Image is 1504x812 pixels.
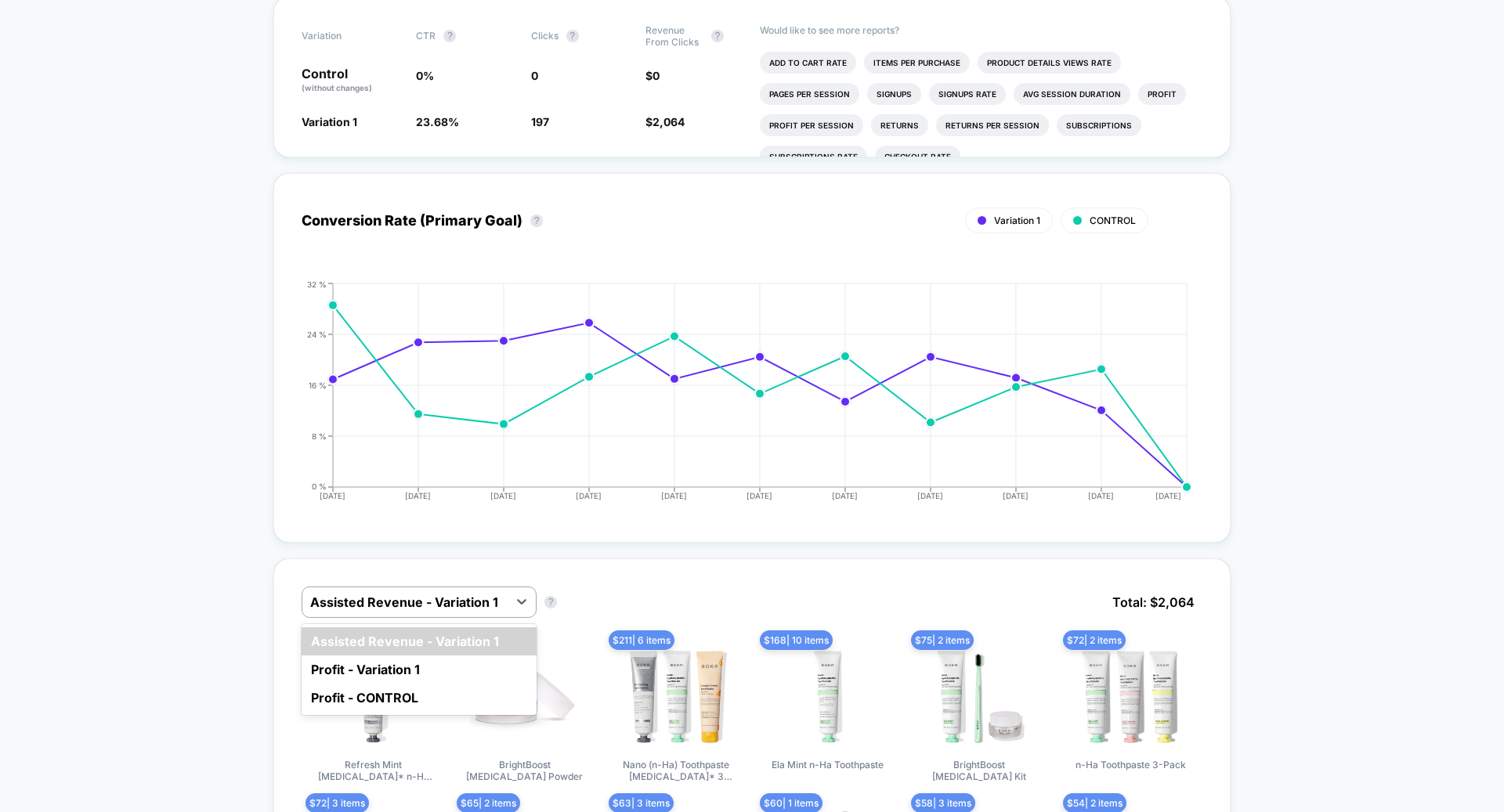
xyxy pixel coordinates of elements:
span: $ [645,69,660,82]
span: $ 168 | 10 items [760,630,833,650]
li: Subscriptions Rate [760,146,867,168]
li: Subscriptions [1057,114,1141,136]
li: Returns Per Session [936,114,1049,136]
span: BrightBoost [MEDICAL_DATA] Powder [466,759,584,785]
li: Profit Per Session [760,114,863,136]
button: ? [544,596,557,608]
li: Profit [1138,83,1186,105]
tspan: [DATE] [1003,491,1029,500]
li: Items Per Purchase [864,52,970,74]
span: Refresh Mint [MEDICAL_DATA]* n-Ha Toothpaste [315,759,432,785]
img: Nano (n-Ha) Toothpaste Whitening* 3 Pack [621,641,731,751]
div: CONVERSION_RATE [286,280,1187,514]
li: Checkout Rate [875,146,960,168]
button: ? [566,30,579,42]
span: Ela Mint n-Ha Toothpaste [772,759,884,785]
div: Profit - CONTROL [302,684,537,712]
button: ? [530,215,543,227]
button: ? [711,30,724,42]
tspan: [DATE] [576,491,602,500]
li: Returns [871,114,928,136]
span: CONTROL [1090,215,1136,226]
img: n-Ha Toothpaste 3-Pack [1076,641,1185,751]
span: 0 [653,69,660,82]
tspan: 24 % [307,329,327,338]
span: 197 [531,115,549,128]
tspan: [DATE] [320,491,345,500]
span: Nano (n-Ha) Toothpaste [MEDICAL_DATA]* 3 Pack [617,759,735,785]
span: Total: $ 2,064 [1104,586,1202,618]
li: Avg Session Duration [1014,83,1130,105]
tspan: [DATE] [1089,491,1115,500]
span: $ [645,115,685,128]
tspan: [DATE] [405,491,431,500]
li: Signups [867,83,921,105]
button: ? [443,30,456,42]
li: Pages Per Session [760,83,859,105]
span: 23.68 % [416,115,459,128]
tspan: [DATE] [661,491,687,500]
tspan: 32 % [307,279,327,288]
span: BrightBoost [MEDICAL_DATA] Kit [920,759,1038,785]
span: $ 75 | 2 items [911,630,974,650]
div: Profit - Variation 1 [302,655,537,684]
tspan: [DATE] [1155,491,1181,500]
span: Revenue From Clicks [645,24,703,48]
li: Add To Cart Rate [760,52,856,74]
span: 0 [531,69,538,82]
span: CTR [416,30,436,42]
tspan: 16 % [309,380,327,389]
span: Clicks [531,30,559,42]
p: Would like to see more reports? [760,24,1202,36]
tspan: [DATE] [490,491,516,500]
span: Variation 1 [994,215,1040,226]
span: $ 211 | 6 items [609,630,674,650]
span: Variation 1 [302,115,357,128]
li: Product Details Views Rate [978,52,1121,74]
span: $ 72 | 2 items [1063,630,1126,650]
li: Signups Rate [929,83,1006,105]
img: Ela Mint n-Ha Toothpaste [773,641,883,751]
p: Control [302,67,400,94]
img: BrightBoost Whitening Kit [924,641,1034,751]
tspan: [DATE] [747,491,773,500]
span: 2,064 [653,115,685,128]
tspan: [DATE] [833,491,859,500]
div: Assisted Revenue - Variation 1 [302,627,537,655]
span: (without changes) [302,83,372,92]
span: Variation [302,24,388,48]
tspan: [DATE] [918,491,944,500]
span: n-Ha Toothpaste 3-Pack [1076,759,1186,785]
tspan: 8 % [312,431,327,440]
span: 0 % [416,69,434,82]
tspan: 0 % [312,482,327,491]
